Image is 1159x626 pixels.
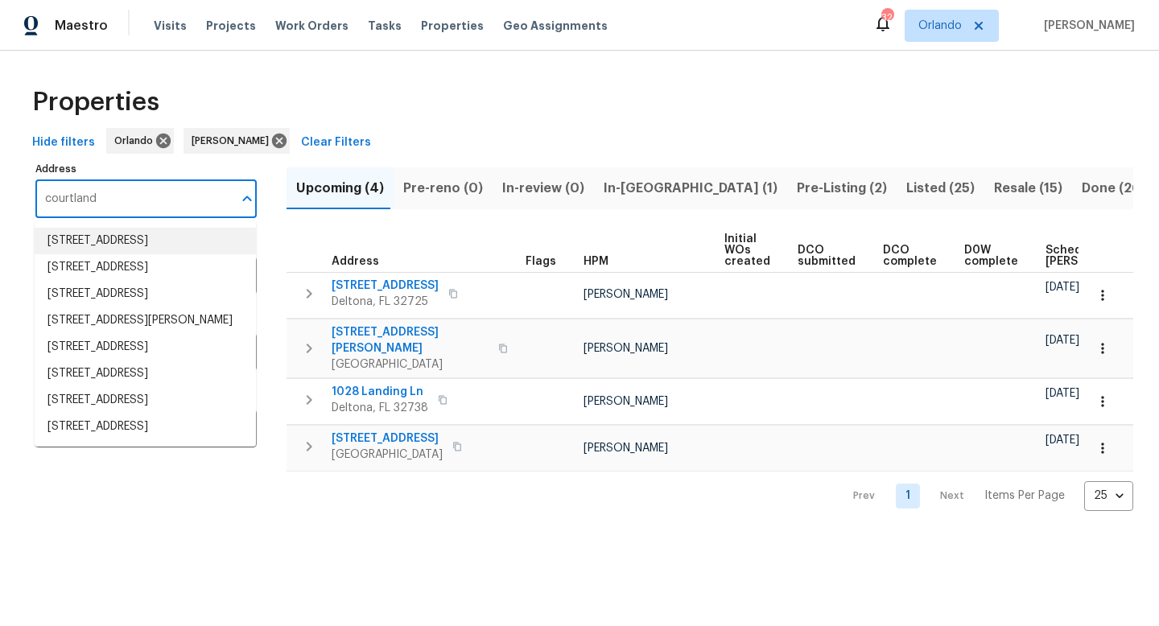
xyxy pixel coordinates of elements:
div: 25 [1084,475,1133,517]
span: Visits [154,18,187,34]
p: Items Per Page [984,488,1065,504]
nav: Pagination Navigation [838,481,1133,511]
span: DCO submitted [798,245,856,267]
span: Flags [526,256,556,267]
span: Hide filters [32,133,95,153]
li: [STREET_ADDRESS] [35,228,256,254]
span: Geo Assignments [503,18,608,34]
span: Deltona, FL 32725 [332,294,439,310]
span: Orlando [918,18,962,34]
span: [STREET_ADDRESS][PERSON_NAME] [332,324,489,356]
li: [STREET_ADDRESS] [35,414,256,440]
span: [DATE] [1046,335,1079,346]
span: [STREET_ADDRESS] [332,278,439,294]
span: [PERSON_NAME] [584,443,668,454]
span: Done (262) [1082,177,1153,200]
li: [STREET_ADDRESS] [35,360,256,387]
span: Work Orders [275,18,349,34]
span: DCO complete [883,245,937,267]
li: [STREET_ADDRESS] [35,387,256,414]
input: Search ... [35,180,233,218]
span: [GEOGRAPHIC_DATA] [332,356,489,373]
li: [STREET_ADDRESS] [35,281,256,307]
span: Initial WOs created [724,233,770,267]
label: Address [35,164,257,174]
span: D0W complete [964,245,1018,267]
li: [STREET_ADDRESS] [35,334,256,360]
button: Clear Filters [295,128,377,158]
span: [DATE] [1046,282,1079,293]
span: [GEOGRAPHIC_DATA] [332,447,443,463]
span: Listed (25) [906,177,975,200]
span: Address [332,256,379,267]
span: [PERSON_NAME] [584,289,668,300]
span: Clear Filters [301,133,371,153]
div: Orlando [106,128,174,154]
div: [PERSON_NAME] [184,128,290,154]
span: [PERSON_NAME] [584,343,668,354]
span: Resale (15) [994,177,1062,200]
span: [PERSON_NAME] [1037,18,1135,34]
span: Deltona, FL 32738 [332,400,428,416]
span: [STREET_ADDRESS] [332,430,443,447]
span: [DATE] [1046,388,1079,399]
li: [STREET_ADDRESS] [35,254,256,281]
span: Tasks [368,20,402,31]
button: Hide filters [26,128,101,158]
span: Scheduled [PERSON_NAME] [1046,245,1136,267]
span: Projects [206,18,256,34]
button: Close [236,187,258,210]
span: Properties [32,94,159,110]
span: In-[GEOGRAPHIC_DATA] (1) [604,177,777,200]
span: Maestro [55,18,108,34]
span: Pre-Listing (2) [797,177,887,200]
span: In-review (0) [502,177,584,200]
span: [PERSON_NAME] [584,396,668,407]
span: Properties [421,18,484,34]
span: Upcoming (4) [296,177,384,200]
span: [DATE] [1046,434,1079,446]
a: Goto page 1 [896,484,920,509]
div: 32 [881,10,893,26]
span: 1028 Landing Ln [332,384,428,400]
span: Pre-reno (0) [403,177,483,200]
span: Orlando [114,133,159,149]
span: HPM [584,256,608,267]
li: [STREET_ADDRESS][PERSON_NAME] [35,307,256,334]
span: [PERSON_NAME] [192,133,275,149]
